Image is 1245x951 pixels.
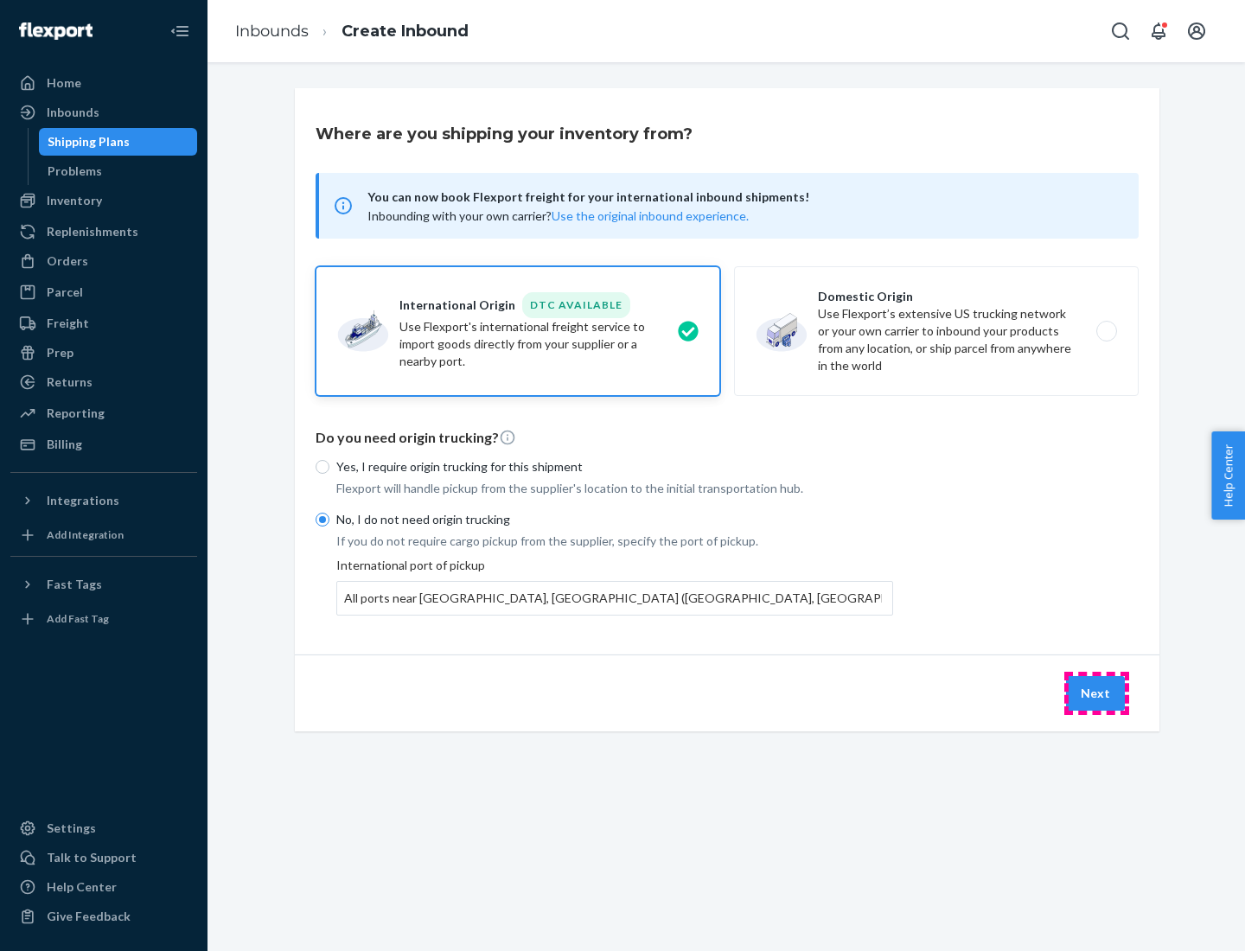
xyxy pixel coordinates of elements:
[336,511,893,528] p: No, I do not need origin trucking
[1141,14,1176,48] button: Open notifications
[47,315,89,332] div: Freight
[47,192,102,209] div: Inventory
[336,533,893,550] p: If you do not require cargo pickup from the supplier, specify the port of pickup.
[342,22,469,41] a: Create Inbound
[10,844,197,871] a: Talk to Support
[1066,676,1125,711] button: Next
[10,99,197,126] a: Inbounds
[10,339,197,367] a: Prep
[336,480,893,497] p: Flexport will handle pickup from the supplier's location to the initial transportation hub.
[10,431,197,458] a: Billing
[336,557,893,616] div: International port of pickup
[47,344,73,361] div: Prep
[10,903,197,930] button: Give Feedback
[552,207,749,225] button: Use the original inbound experience.
[47,908,131,925] div: Give Feedback
[10,873,197,901] a: Help Center
[367,208,749,223] span: Inbounding with your own carrier?
[10,521,197,549] a: Add Integration
[1179,14,1214,48] button: Open account menu
[10,218,197,246] a: Replenishments
[367,187,1118,207] span: You can now book Flexport freight for your international inbound shipments!
[39,128,198,156] a: Shipping Plans
[10,187,197,214] a: Inventory
[10,399,197,427] a: Reporting
[48,133,130,150] div: Shipping Plans
[47,252,88,270] div: Orders
[1103,14,1138,48] button: Open Search Box
[48,163,102,180] div: Problems
[10,571,197,598] button: Fast Tags
[316,513,329,527] input: No, I do not need origin trucking
[336,458,893,475] p: Yes, I require origin trucking for this shipment
[47,820,96,837] div: Settings
[47,373,93,391] div: Returns
[47,849,137,866] div: Talk to Support
[47,104,99,121] div: Inbounds
[316,428,1139,448] p: Do you need origin trucking?
[47,223,138,240] div: Replenishments
[316,123,693,145] h3: Where are you shipping your inventory from?
[47,405,105,422] div: Reporting
[47,492,119,509] div: Integrations
[10,605,197,633] a: Add Fast Tag
[47,284,83,301] div: Parcel
[10,310,197,337] a: Freight
[316,460,329,474] input: Yes, I require origin trucking for this shipment
[10,368,197,396] a: Returns
[1211,431,1245,520] button: Help Center
[10,247,197,275] a: Orders
[47,878,117,896] div: Help Center
[19,22,93,40] img: Flexport logo
[47,436,82,453] div: Billing
[10,69,197,97] a: Home
[163,14,197,48] button: Close Navigation
[47,611,109,626] div: Add Fast Tag
[47,74,81,92] div: Home
[10,814,197,842] a: Settings
[47,527,124,542] div: Add Integration
[235,22,309,41] a: Inbounds
[47,576,102,593] div: Fast Tags
[221,6,482,57] ol: breadcrumbs
[10,487,197,514] button: Integrations
[39,157,198,185] a: Problems
[10,278,197,306] a: Parcel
